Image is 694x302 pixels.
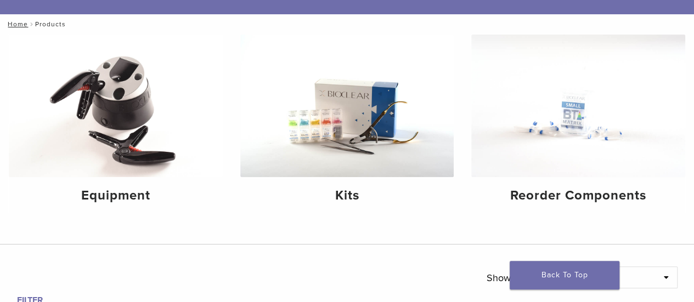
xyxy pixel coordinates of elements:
img: Reorder Components [471,35,685,177]
h4: Kits [249,186,445,206]
a: Reorder Components [471,35,685,213]
a: Kits [240,35,454,213]
p: Showing results [486,266,551,289]
span: / [28,21,35,27]
a: Home [4,20,28,28]
h4: Equipment [18,186,214,206]
img: Kits [240,35,454,177]
h4: Reorder Components [480,186,676,206]
a: Back To Top [510,261,619,289]
a: Equipment [9,35,223,213]
img: Equipment [9,35,223,177]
